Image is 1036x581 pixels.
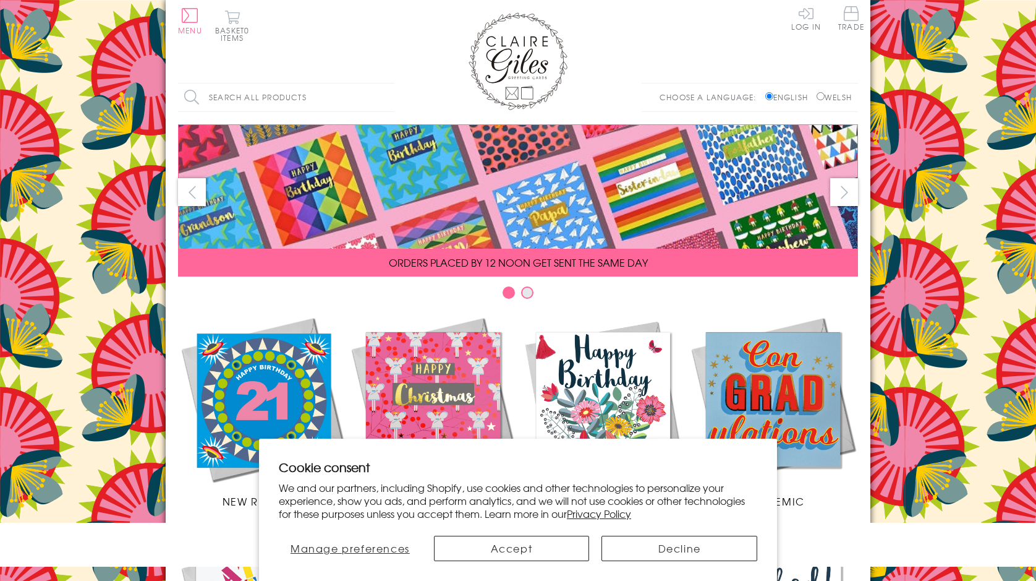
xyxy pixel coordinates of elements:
[469,12,567,110] img: Claire Giles Greetings Cards
[279,481,757,520] p: We and our partners, including Shopify, use cookies and other technologies to personalize your ex...
[567,506,631,521] a: Privacy Policy
[688,314,858,509] a: Academic
[838,6,864,33] a: Trade
[765,92,814,103] label: English
[518,314,688,509] a: Birthdays
[348,314,518,509] a: Christmas
[178,84,394,111] input: Search all products
[817,92,825,100] input: Welsh
[521,286,533,299] button: Carousel Page 2
[291,541,410,556] span: Manage preferences
[221,25,249,43] span: 0 items
[503,286,515,299] button: Carousel Page 1 (Current Slide)
[382,84,394,111] input: Search
[660,92,763,103] p: Choose a language:
[765,92,773,100] input: English
[178,178,206,206] button: prev
[178,8,202,34] button: Menu
[601,536,757,561] button: Decline
[817,92,852,103] label: Welsh
[178,286,858,305] div: Carousel Pagination
[223,494,304,509] span: New Releases
[178,314,348,509] a: New Releases
[178,25,202,36] span: Menu
[830,178,858,206] button: next
[838,6,864,30] span: Trade
[279,536,422,561] button: Manage preferences
[215,10,249,41] button: Basket0 items
[791,6,821,30] a: Log In
[389,255,648,270] span: ORDERS PLACED BY 12 NOON GET SENT THE SAME DAY
[434,536,590,561] button: Accept
[279,458,757,476] h2: Cookie consent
